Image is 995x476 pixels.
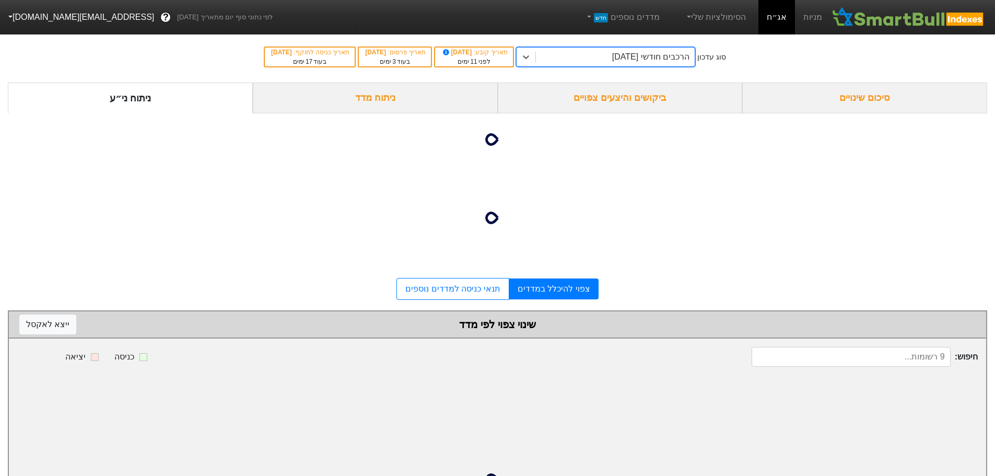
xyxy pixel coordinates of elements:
a: מדדים נוספיםחדש [581,7,664,28]
div: ניתוח מדד [253,83,498,113]
img: SmartBull [830,7,987,28]
span: [DATE] [271,49,294,56]
div: ניתוח ני״ע [8,83,253,113]
div: ביקושים והיצעים צפויים [498,83,743,113]
span: 11 [470,58,477,65]
a: תנאי כניסה למדדים נוספים [396,278,509,300]
img: loading... [485,205,510,230]
div: סוג עדכון [697,52,726,63]
div: לפני ימים [440,57,508,66]
button: ייצא לאקסל [19,315,76,334]
span: חיפוש : [752,347,978,367]
input: 9 רשומות... [752,347,951,367]
div: בעוד ימים [364,57,426,66]
div: תאריך פרסום : [364,48,426,57]
span: לפי נתוני סוף יום מתאריך [DATE] [177,12,273,22]
span: 3 [392,58,396,65]
a: הסימולציות שלי [681,7,751,28]
div: הרכבים חודשי [DATE] [612,51,689,63]
a: צפוי להיכלל במדדים [509,278,599,299]
img: loading... [485,127,510,152]
div: תאריך כניסה לתוקף : [270,48,349,57]
div: בעוד ימים [270,57,349,66]
span: [DATE] [365,49,388,56]
span: 17 [306,58,312,65]
div: כניסה [114,351,134,363]
div: סיכום שינויים [742,83,987,113]
div: תאריך קובע : [440,48,508,57]
span: [DATE] [441,49,474,56]
span: ? [163,10,169,25]
span: חדש [594,13,608,22]
div: יציאה [65,351,86,363]
div: שינוי צפוי לפי מדד [19,317,976,332]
